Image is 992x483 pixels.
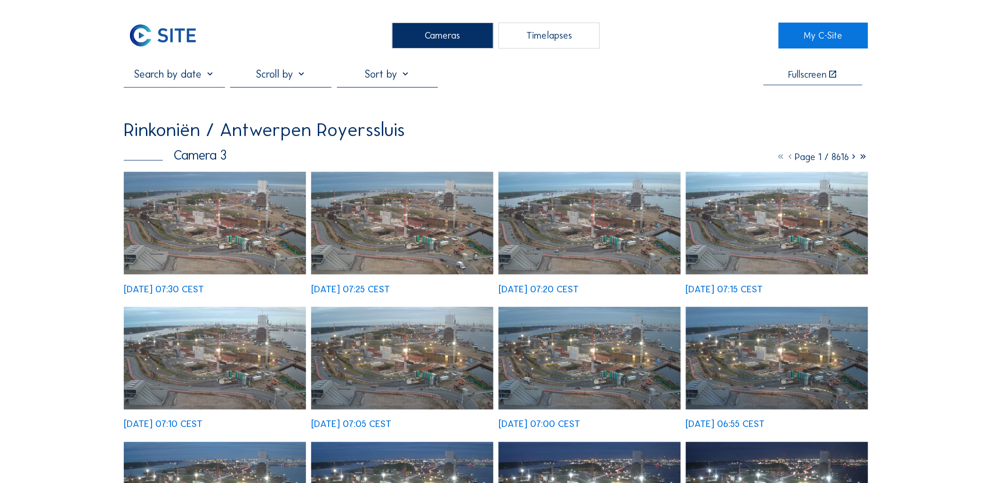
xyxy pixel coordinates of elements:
[499,284,579,294] div: [DATE] 07:20 CEST
[499,419,580,428] div: [DATE] 07:00 CEST
[311,419,391,428] div: [DATE] 07:05 CEST
[686,172,868,274] img: image_53047867
[499,307,681,410] img: image_53047486
[795,151,849,162] span: Page 1 / 8616
[686,307,868,410] img: image_53047343
[686,419,765,428] div: [DATE] 06:55 CEST
[124,419,202,428] div: [DATE] 07:10 CEST
[124,121,405,139] div: Rinkoniën / Antwerpen Royerssluis
[124,68,225,80] input: Search by date 󰅀
[392,23,493,49] div: Cameras
[311,307,493,410] img: image_53047642
[311,284,390,294] div: [DATE] 07:25 CEST
[779,23,868,49] a: My C-Site
[686,284,763,294] div: [DATE] 07:15 CEST
[124,284,204,294] div: [DATE] 07:30 CEST
[124,148,226,161] div: Camera 3
[124,172,306,274] img: image_53048222
[499,23,600,49] div: Timelapses
[311,172,493,274] img: image_53048163
[124,23,213,49] a: C-SITE Logo
[124,23,202,49] img: C-SITE Logo
[499,172,681,274] img: image_53048020
[788,70,827,79] div: Fullscreen
[124,307,306,410] img: image_53047699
